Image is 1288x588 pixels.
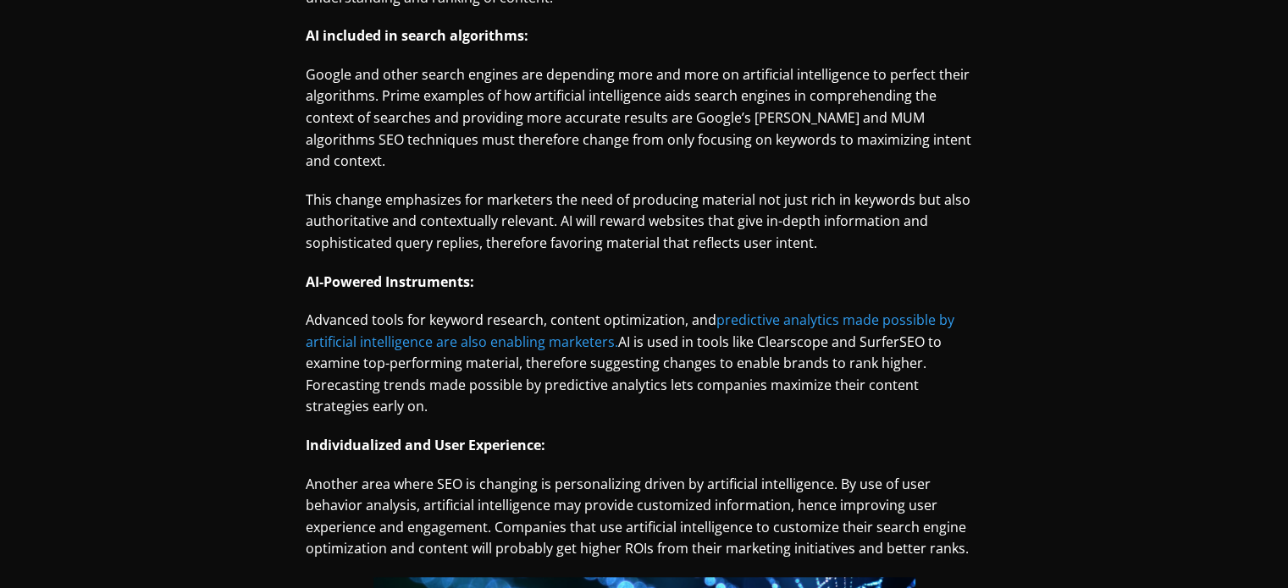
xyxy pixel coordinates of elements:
p: Google and other search engines are depending more and more on artificial intelligence to perfect... [306,64,983,173]
strong: Individualized and User Experience: [306,436,545,454]
strong: AI-Powered Instruments: [306,272,474,291]
p: Advanced tools for keyword research, content optimization, and AI is used in tools like Clearscop... [306,310,983,418]
p: This change emphasizes for marketers the need of producing material not just rich in keywords but... [306,190,983,255]
iframe: Chat Widget [1203,507,1288,588]
a: predictive analytics made possible by artificial intelligence are also enabling marketers. [306,310,954,351]
strong: AI included in search algorithms: [306,26,528,45]
p: Another area where SEO is changing is personalizing driven by artificial intelligence. By use of ... [306,474,983,560]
